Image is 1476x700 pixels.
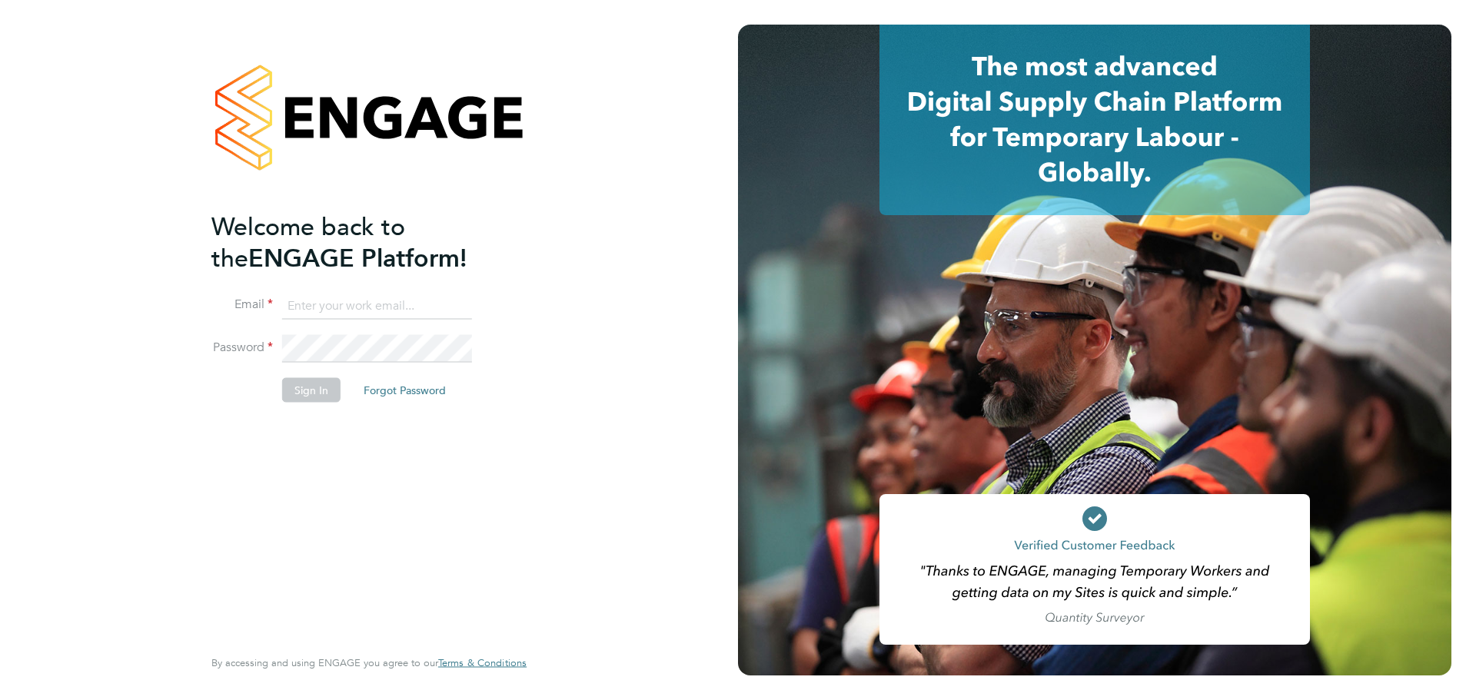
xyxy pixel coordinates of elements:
span: By accessing and using ENGAGE you agree to our [211,656,527,669]
a: Terms & Conditions [438,657,527,669]
span: Welcome back to the [211,211,405,273]
label: Password [211,340,273,356]
button: Sign In [282,378,341,403]
h2: ENGAGE Platform! [211,211,511,274]
button: Forgot Password [351,378,458,403]
input: Enter your work email... [282,292,472,320]
label: Email [211,297,273,313]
